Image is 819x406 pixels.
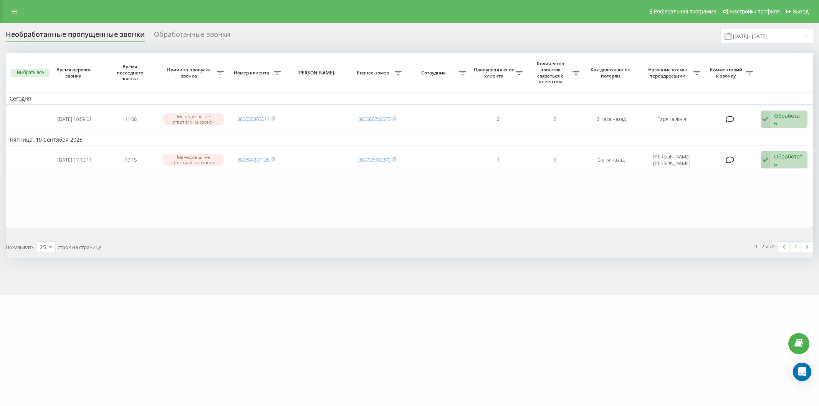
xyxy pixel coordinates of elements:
span: Название схемы переадресации [644,67,693,79]
a: 380736002373 [358,156,390,163]
span: Сотрудник [409,70,459,76]
td: 2 [470,106,526,132]
span: Количество попыток связаться с клиентом [530,61,572,84]
td: [DATE] 17:15:11 [46,147,103,173]
td: 3 дня назад [583,147,640,173]
a: 380684337125 [237,156,270,163]
td: Пятница, 19 Сентября 2025 [6,134,813,145]
span: Причина пропуска звонка [163,67,217,79]
td: 11:08 [103,106,159,132]
span: Пропущенных от клиента [474,67,516,79]
div: Обработать [774,112,803,127]
div: Open Intercom Messenger [793,363,811,381]
span: Настройки профиля [730,8,780,15]
td: [DATE] 10:59:01 [46,106,103,132]
span: [PERSON_NAME] [291,70,342,76]
td: 0 [526,147,583,173]
div: Обработанные звонки [154,30,230,42]
a: 380686250573 [358,116,390,122]
td: Гаряча лінія [640,106,704,132]
div: Менеджеры не ответили на звонок [163,154,224,165]
div: 1 - 2 из 2 [755,243,774,250]
span: Бизнес номер [353,70,395,76]
td: 17:15 [103,147,159,173]
button: Выбрать все [11,69,50,77]
span: Номер клиента [232,70,273,76]
span: строк на странице [58,244,101,251]
span: Показывать [6,244,35,251]
div: 25 [40,243,46,251]
span: Время первого звонка [53,67,96,79]
span: Время последнего звонка [109,64,153,82]
a: 1 [790,242,801,253]
div: Необработанные пропущенные звонки [6,30,145,42]
td: Сегодня [6,93,813,104]
div: Обработать [774,153,803,167]
span: Как долго звонок потерян [589,67,633,79]
span: Комментарий к звонку [708,67,746,79]
div: Менеджеры не ответили на звонок [163,113,224,125]
td: 1 [470,147,526,173]
span: Реферальная программа [654,8,716,15]
span: Выход [793,8,809,15]
td: 3 часа назад [583,106,640,132]
td: [PERSON_NAME] [PERSON_NAME] [640,147,704,173]
td: 2 [526,106,583,132]
a: 380630303011 [237,116,270,122]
